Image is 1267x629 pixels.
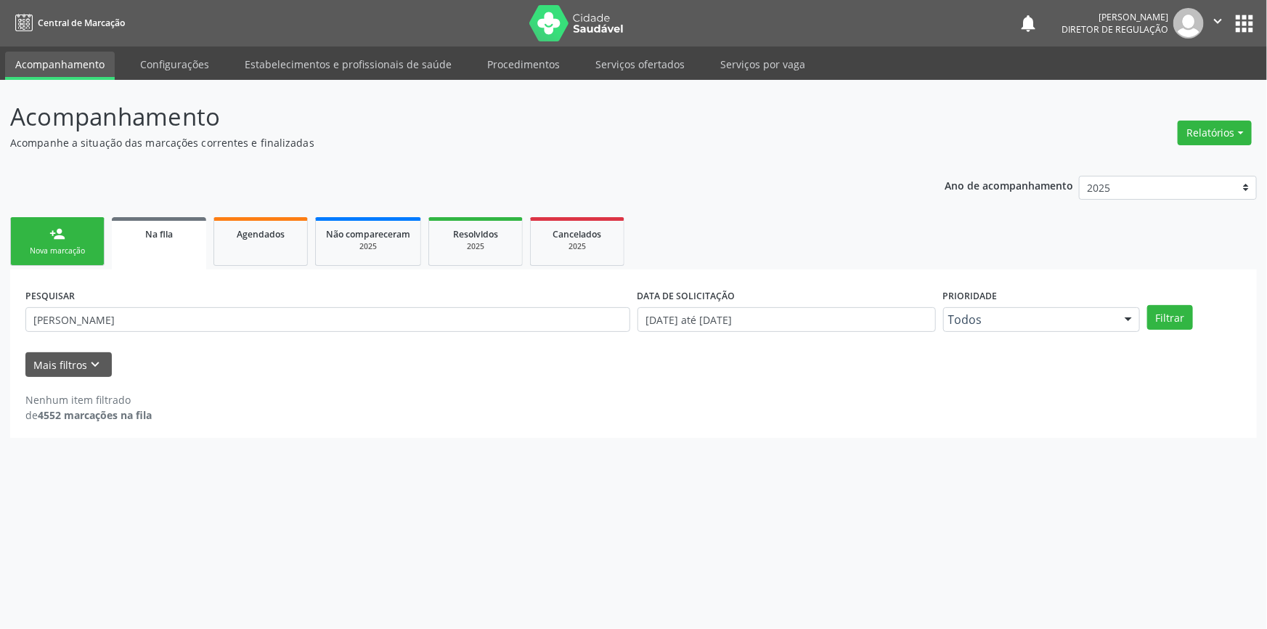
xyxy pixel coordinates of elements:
[1062,23,1168,36] span: Diretor de regulação
[943,285,998,307] label: Prioridade
[326,228,410,240] span: Não compareceram
[710,52,815,77] a: Serviços por vaga
[637,307,936,332] input: Selecione um intervalo
[25,407,152,423] div: de
[38,17,125,29] span: Central de Marcação
[25,307,630,332] input: Nome, CNS
[25,352,112,378] button: Mais filtroskeyboard_arrow_down
[1018,13,1038,33] button: notifications
[1062,11,1168,23] div: [PERSON_NAME]
[49,226,65,242] div: person_add
[130,52,219,77] a: Configurações
[1147,305,1193,330] button: Filtrar
[945,176,1074,194] p: Ano de acompanhamento
[235,52,462,77] a: Estabelecimentos e profissionais de saúde
[948,312,1110,327] span: Todos
[21,245,94,256] div: Nova marcação
[38,408,152,422] strong: 4552 marcações na fila
[637,285,736,307] label: DATA DE SOLICITAÇÃO
[453,228,498,240] span: Resolvidos
[326,241,410,252] div: 2025
[1204,8,1231,38] button: 
[1210,13,1226,29] i: 
[10,135,883,150] p: Acompanhe a situação das marcações correntes e finalizadas
[553,228,602,240] span: Cancelados
[145,228,173,240] span: Na fila
[10,99,883,135] p: Acompanhamento
[25,392,152,407] div: Nenhum item filtrado
[88,357,104,373] i: keyboard_arrow_down
[439,241,512,252] div: 2025
[25,285,75,307] label: PESQUISAR
[541,241,614,252] div: 2025
[10,11,125,35] a: Central de Marcação
[1231,11,1257,36] button: apps
[1178,121,1252,145] button: Relatórios
[477,52,570,77] a: Procedimentos
[585,52,695,77] a: Serviços ofertados
[237,228,285,240] span: Agendados
[5,52,115,80] a: Acompanhamento
[1173,8,1204,38] img: img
